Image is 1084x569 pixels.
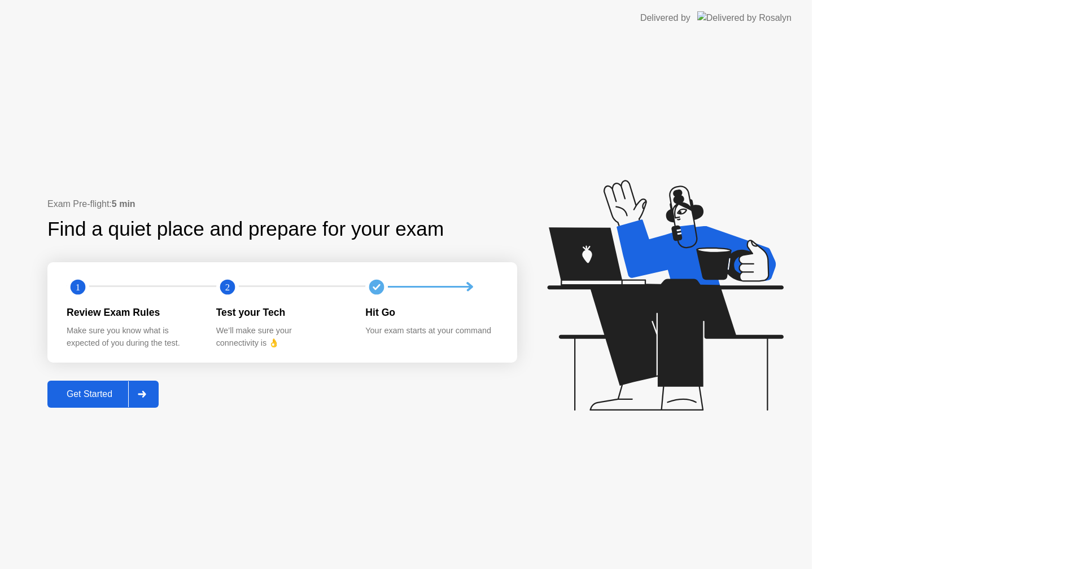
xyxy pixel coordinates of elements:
img: Delivered by Rosalyn [697,11,792,24]
b: 5 min [112,199,135,209]
button: Get Started [47,381,159,408]
text: 1 [76,281,80,292]
div: Review Exam Rules [67,305,198,320]
div: Make sure you know what is expected of you during the test. [67,325,198,349]
div: Delivered by [640,11,690,25]
div: Your exam starts at your command [365,325,497,337]
text: 2 [225,281,230,292]
div: Find a quiet place and prepare for your exam [47,214,445,244]
div: Get Started [51,389,128,399]
div: Exam Pre-flight: [47,197,517,211]
div: Hit Go [365,305,497,320]
div: Test your Tech [216,305,348,320]
div: We’ll make sure your connectivity is 👌 [216,325,348,349]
